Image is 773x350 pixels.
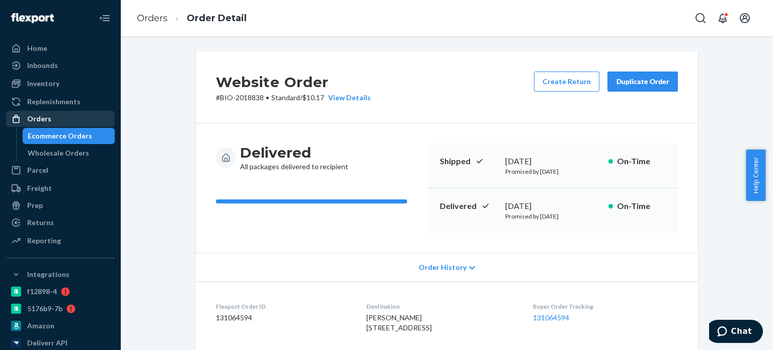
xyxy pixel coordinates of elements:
[690,8,711,28] button: Open Search Box
[27,287,57,297] div: f12898-4
[23,128,115,144] a: Ecommerce Orders
[617,200,666,212] p: On-Time
[324,93,371,103] button: View Details
[735,8,755,28] button: Open account menu
[6,318,115,334] a: Amazon
[95,8,115,28] button: Close Navigation
[366,302,516,311] dt: Destination
[27,79,59,89] div: Inventory
[23,145,115,161] a: Wholesale Orders
[27,236,61,246] div: Reporting
[216,313,350,323] dd: 131064594
[240,144,348,172] div: All packages delivered to recipient
[216,302,350,311] dt: Flexport Order ID
[6,266,115,283] button: Integrations
[27,183,52,193] div: Freight
[6,284,115,300] a: f12898-4
[27,218,54,228] div: Returns
[27,60,58,71] div: Inbounds
[419,262,467,272] span: Order History
[27,200,43,211] div: Prep
[27,269,69,279] div: Integrations
[27,165,48,175] div: Parcel
[27,338,67,348] div: Deliverr API
[617,156,666,167] p: On-Time
[534,72,599,92] button: Create Return
[746,150,765,201] button: Help Center
[6,40,115,56] a: Home
[216,93,371,103] p: # BIO-2018838 / $10.17
[6,111,115,127] a: Orders
[216,72,371,93] h2: Website Order
[187,13,247,24] a: Order Detail
[6,180,115,196] a: Freight
[11,13,54,23] img: Flexport logo
[505,167,600,176] p: Promised by [DATE]
[6,57,115,74] a: Inbounds
[6,301,115,317] a: 5176b9-7b
[6,197,115,214] a: Prep
[440,156,497,167] p: Shipped
[27,114,51,124] div: Orders
[709,320,763,345] iframe: Opens a widget where you can chat to one of our agents
[6,215,115,231] a: Returns
[137,13,168,24] a: Orders
[6,162,115,178] a: Parcel
[28,131,92,141] div: Ecommerce Orders
[6,94,115,110] a: Replenishments
[27,43,47,53] div: Home
[616,77,669,87] div: Duplicate Order
[505,212,600,221] p: Promised by [DATE]
[27,304,62,314] div: 5176b9-7b
[533,313,569,322] a: 131064594
[129,4,255,33] ol: breadcrumbs
[505,156,600,167] div: [DATE]
[505,200,600,212] div: [DATE]
[366,313,432,332] span: [PERSON_NAME] [STREET_ADDRESS]
[607,72,678,92] button: Duplicate Order
[27,321,54,331] div: Amazon
[27,97,81,107] div: Replenishments
[533,302,678,311] dt: Buyer Order Tracking
[28,148,89,158] div: Wholesale Orders
[6,233,115,249] a: Reporting
[713,8,733,28] button: Open notifications
[271,93,300,102] span: Standard
[6,76,115,92] a: Inventory
[266,93,269,102] span: •
[440,200,497,212] p: Delivered
[240,144,348,162] h3: Delivered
